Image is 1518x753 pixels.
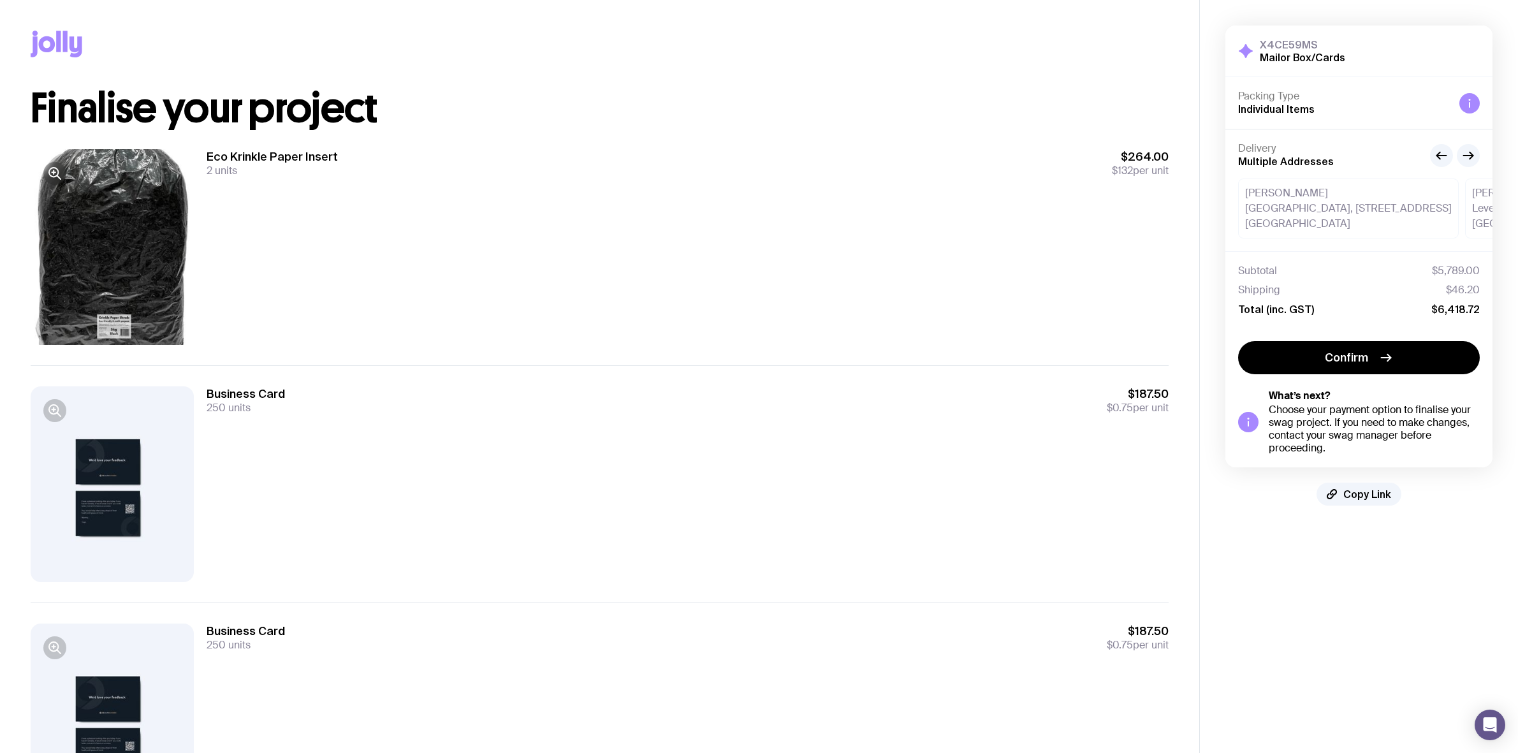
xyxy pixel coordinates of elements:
[1238,90,1449,103] h4: Packing Type
[1431,303,1480,316] span: $6,418.72
[1238,156,1334,167] span: Multiple Addresses
[1317,483,1401,506] button: Copy Link
[1107,402,1169,414] span: per unit
[1446,284,1480,296] span: $46.20
[1260,38,1345,51] h3: X4CE59MS
[1475,710,1505,740] div: Open Intercom Messenger
[207,401,251,414] span: 250 units
[1260,51,1345,64] h2: Mailor Box/Cards
[31,88,1169,129] h1: Finalise your project
[1107,401,1133,414] span: $0.75
[1269,404,1480,455] div: Choose your payment option to finalise your swag project. If you need to make changes, contact yo...
[1112,164,1169,177] span: per unit
[207,624,285,639] h3: Business Card
[1112,149,1169,164] span: $264.00
[1238,142,1420,155] h4: Delivery
[1238,303,1314,316] span: Total (inc. GST)
[1107,639,1169,652] span: per unit
[1238,284,1280,296] span: Shipping
[1343,488,1391,501] span: Copy Link
[1238,179,1459,238] div: [PERSON_NAME] [GEOGRAPHIC_DATA], [STREET_ADDRESS] [GEOGRAPHIC_DATA]
[1432,265,1480,277] span: $5,789.00
[207,149,338,164] h3: Eco Krinkle Paper Insert
[1269,390,1480,402] h5: What’s next?
[1107,624,1169,639] span: $187.50
[1238,103,1315,115] span: Individual Items
[1107,386,1169,402] span: $187.50
[207,386,285,402] h3: Business Card
[1112,164,1133,177] span: $132
[1107,638,1133,652] span: $0.75
[207,638,251,652] span: 250 units
[1238,341,1480,374] button: Confirm
[1325,350,1368,365] span: Confirm
[1238,265,1277,277] span: Subtotal
[207,164,237,177] span: 2 units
